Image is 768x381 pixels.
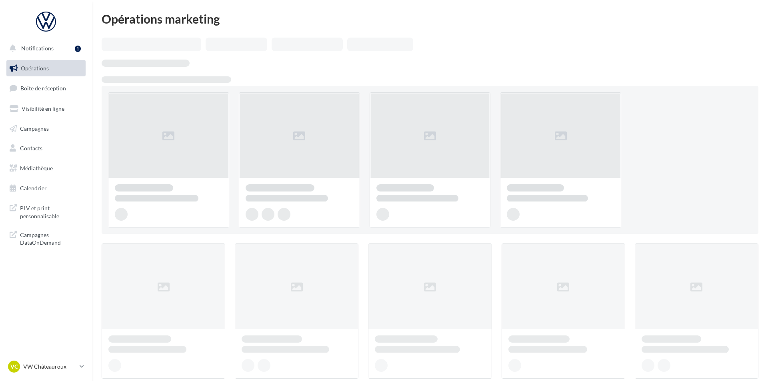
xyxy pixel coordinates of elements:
a: Contacts [5,140,87,157]
span: Médiathèque [20,165,53,172]
a: Campagnes DataOnDemand [5,226,87,250]
a: Campagnes [5,120,87,137]
span: Notifications [21,45,54,52]
p: VW Châteauroux [23,363,76,371]
span: Campagnes [20,125,49,132]
div: Opérations marketing [102,13,758,25]
a: Médiathèque [5,160,87,177]
a: VC VW Châteauroux [6,359,86,374]
a: PLV et print personnalisable [5,199,87,223]
span: Visibilité en ligne [22,105,64,112]
span: Campagnes DataOnDemand [20,229,82,247]
span: Boîte de réception [20,85,66,92]
a: Calendrier [5,180,87,197]
span: VC [10,363,18,371]
div: 1 [75,46,81,52]
a: Boîte de réception [5,80,87,97]
span: Contacts [20,145,42,152]
span: PLV et print personnalisable [20,203,82,220]
span: Calendrier [20,185,47,191]
button: Notifications 1 [5,40,84,57]
a: Opérations [5,60,87,77]
a: Visibilité en ligne [5,100,87,117]
span: Opérations [21,65,49,72]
